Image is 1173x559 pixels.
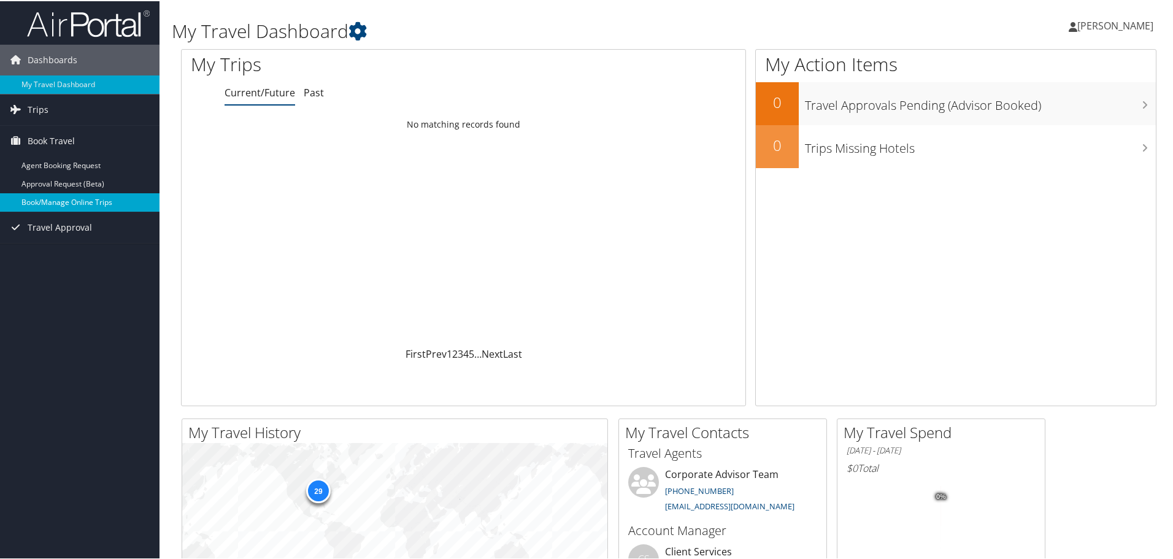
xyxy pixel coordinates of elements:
[756,81,1156,124] a: 0Travel Approvals Pending (Advisor Booked)
[188,421,607,442] h2: My Travel History
[447,346,452,360] a: 1
[665,499,794,511] a: [EMAIL_ADDRESS][DOMAIN_NAME]
[469,346,474,360] a: 5
[936,492,946,499] tspan: 0%
[756,91,799,112] h2: 0
[805,90,1156,113] h3: Travel Approvals Pending (Advisor Booked)
[463,346,469,360] a: 4
[847,444,1036,455] h6: [DATE] - [DATE]
[406,346,426,360] a: First
[482,346,503,360] a: Next
[628,444,817,461] h3: Travel Agents
[191,50,501,76] h1: My Trips
[172,17,834,43] h1: My Travel Dashboard
[182,112,745,134] td: No matching records found
[452,346,458,360] a: 2
[28,211,92,242] span: Travel Approval
[28,125,75,155] span: Book Travel
[458,346,463,360] a: 3
[304,85,324,98] a: Past
[27,8,150,37] img: airportal-logo.png
[225,85,295,98] a: Current/Future
[306,477,330,502] div: 29
[847,460,858,474] span: $0
[756,134,799,155] h2: 0
[28,44,77,74] span: Dashboards
[665,484,734,495] a: [PHONE_NUMBER]
[805,133,1156,156] h3: Trips Missing Hotels
[628,521,817,538] h3: Account Manager
[847,460,1036,474] h6: Total
[622,466,823,516] li: Corporate Advisor Team
[756,124,1156,167] a: 0Trips Missing Hotels
[756,50,1156,76] h1: My Action Items
[625,421,826,442] h2: My Travel Contacts
[474,346,482,360] span: …
[503,346,522,360] a: Last
[426,346,447,360] a: Prev
[844,421,1045,442] h2: My Travel Spend
[1069,6,1166,43] a: [PERSON_NAME]
[28,93,48,124] span: Trips
[1077,18,1153,31] span: [PERSON_NAME]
